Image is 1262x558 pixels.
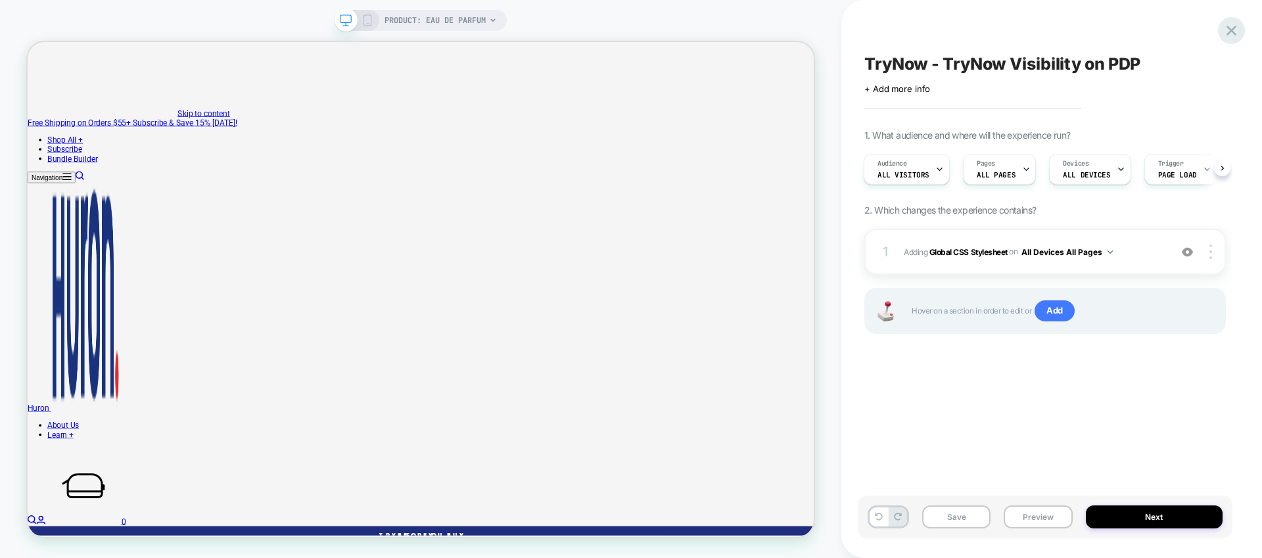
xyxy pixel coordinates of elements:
[200,89,269,101] a: Skip to content
[872,301,899,321] img: Joystick
[26,137,72,149] a: Subscribe
[1158,170,1197,179] span: Page Load
[922,505,991,528] button: Save
[877,170,929,179] span: All Visitors
[1063,170,1110,179] span: ALL DEVICES
[904,244,1163,260] span: Adding
[877,159,907,168] span: Audience
[864,83,930,94] span: + Add more info
[1021,244,1113,260] button: All Devices All Pages
[1035,300,1075,321] span: Add
[64,174,76,187] a: Search
[864,204,1036,216] span: 2. Which changes the experience contains?
[1063,159,1088,168] span: Devices
[26,517,61,530] a: Learn +
[977,170,1016,179] span: ALL PAGES
[864,54,1140,74] span: TryNow - TryNow Visibility on PDP
[31,188,123,492] img: Huron brand logo
[26,149,93,162] a: Bundle Builder
[140,101,279,114] span: Subscribe & Save 15% [DATE]!
[26,124,74,137] a: Shop All +
[1108,250,1113,254] img: down arrow
[1004,505,1072,528] button: Preview
[385,10,486,31] span: PRODUCT: Eau de Parfum
[912,300,1211,321] span: Hover on a section in order to edit or
[864,129,1070,141] span: 1. What audience and where will the experience run?
[5,176,47,186] span: Navigation
[1182,246,1193,258] img: crossed eye
[1158,159,1184,168] span: Trigger
[929,246,1008,256] b: Global CSS Stylesheet
[1086,505,1223,528] button: Next
[26,505,68,517] a: About Us
[879,240,892,264] div: 1
[1209,244,1212,259] img: close
[1009,244,1017,259] span: on
[977,159,995,168] span: Pages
